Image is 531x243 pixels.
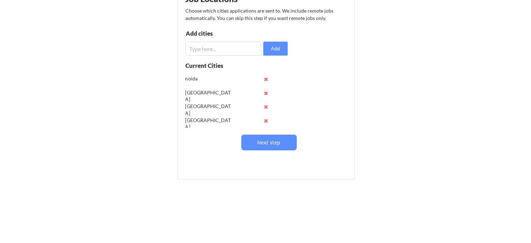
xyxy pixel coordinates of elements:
div: noida [185,75,231,82]
button: Next step [241,135,297,150]
div: Add cities [186,30,258,36]
button: Add [263,42,288,56]
div: Current Cities [185,63,238,69]
div: [GEOGRAPHIC_DATA] [185,89,231,103]
div: [GEOGRAPHIC_DATA] [185,103,231,116]
div: Choose which cities applications are sent to. We include remote jobs automatically. You can skip ... [185,7,346,22]
input: Type here... [185,42,261,56]
div: [GEOGRAPHIC_DATA] [185,117,231,130]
